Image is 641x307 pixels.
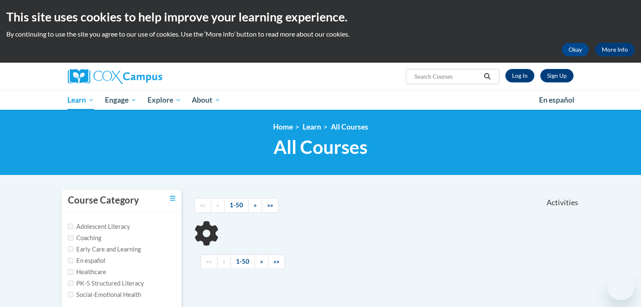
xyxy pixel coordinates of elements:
[267,201,273,209] span: »»
[68,224,73,229] input: Checkbox for Options
[142,90,187,110] a: Explore
[68,269,73,275] input: Checkbox for Options
[55,90,586,110] div: Main menu
[262,198,279,213] a: End
[68,233,101,243] label: Coaching
[539,95,574,104] span: En español
[68,279,144,288] label: PK-5 Structured Literacy
[68,222,130,231] label: Adolescent Literacy
[413,71,481,82] input: Search Courses
[206,258,212,265] span: ««
[254,201,257,209] span: »
[68,194,139,207] h3: Course Category
[547,198,578,207] span: Activities
[231,254,255,269] a: 1-50
[68,235,73,241] input: Checkbox for Options
[303,122,321,131] a: Learn
[223,258,225,265] span: «
[68,290,141,299] label: Social-Emotional Health
[68,267,106,277] label: Healthcare
[331,122,368,131] a: All Courses
[540,69,574,82] a: Register
[505,69,534,82] a: Log In
[68,292,73,297] input: Checkbox for Options
[68,246,73,252] input: Checkbox for Options
[148,95,181,105] span: Explore
[595,43,635,56] a: More Info
[216,201,219,209] span: «
[68,69,162,84] img: Cox Campus
[607,273,634,300] iframe: Button to launch messaging window
[255,254,268,269] a: Next
[268,254,285,269] a: End
[192,95,220,105] span: About
[68,256,105,265] label: En español
[217,254,231,269] a: Previous
[67,95,94,105] span: Learn
[274,136,367,158] span: All Courses
[481,71,493,82] button: Search
[211,198,225,213] a: Previous
[68,245,141,254] label: Early Care and Learning
[200,201,206,209] span: ««
[201,254,217,269] a: Begining
[170,194,175,203] a: Toggle collapse
[248,198,262,213] a: Next
[273,122,293,131] a: Home
[105,95,137,105] span: Engage
[62,90,100,110] a: Learn
[6,8,635,25] h2: This site uses cookies to help improve your learning experience.
[260,258,263,265] span: »
[99,90,142,110] a: Engage
[194,198,211,213] a: Begining
[68,69,228,84] a: Cox Campus
[274,258,279,265] span: »»
[534,91,580,109] a: En español
[186,90,226,110] a: About
[562,43,589,56] button: Okay
[68,258,73,263] input: Checkbox for Options
[224,198,249,213] a: 1-50
[68,281,73,286] input: Checkbox for Options
[6,29,635,39] p: By continuing to use the site you agree to our use of cookies. Use the ‘More info’ button to read...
